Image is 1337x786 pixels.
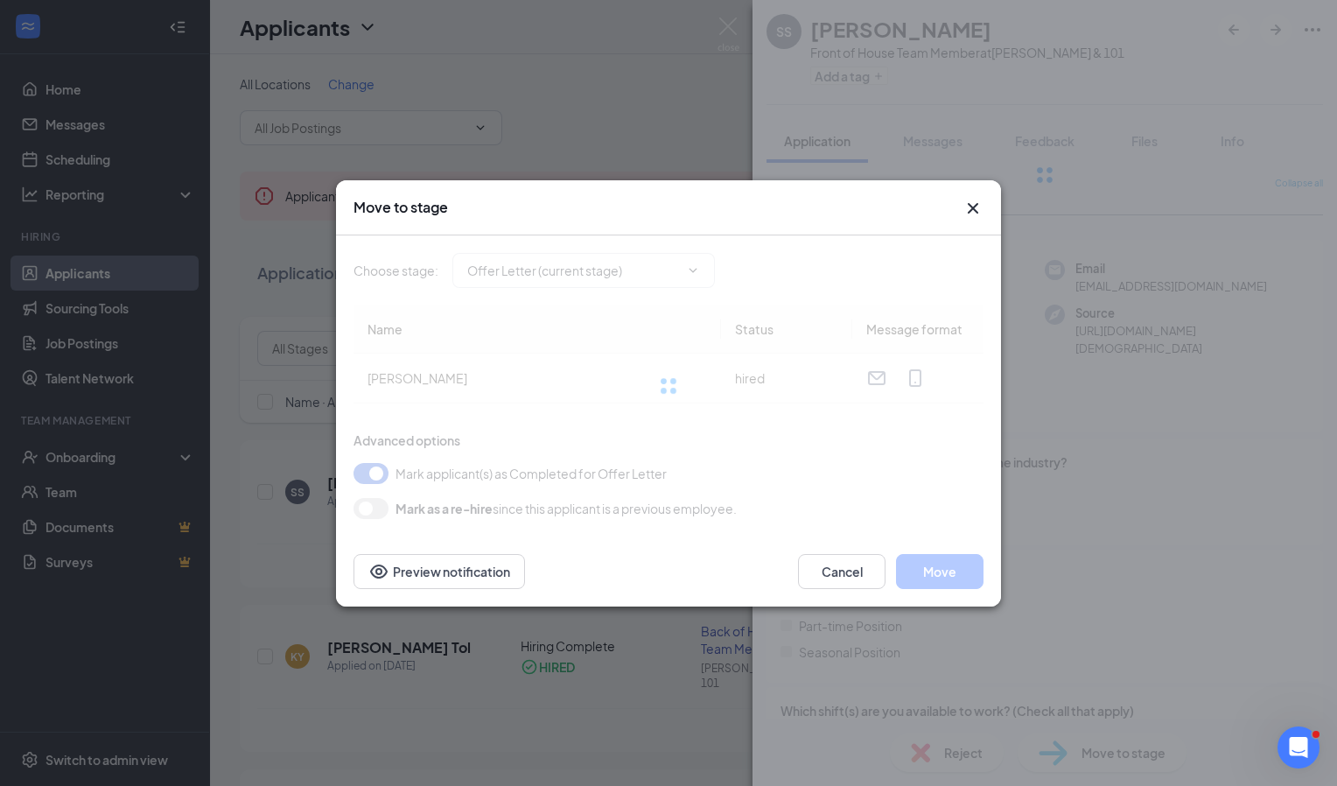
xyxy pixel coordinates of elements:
[962,198,983,219] button: Close
[1277,726,1319,768] iframe: Intercom live chat
[368,561,389,582] svg: Eye
[353,554,525,589] button: Preview notificationEye
[353,198,448,217] h3: Move to stage
[798,554,885,589] button: Cancel
[896,554,983,589] button: Move
[962,198,983,219] svg: Cross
